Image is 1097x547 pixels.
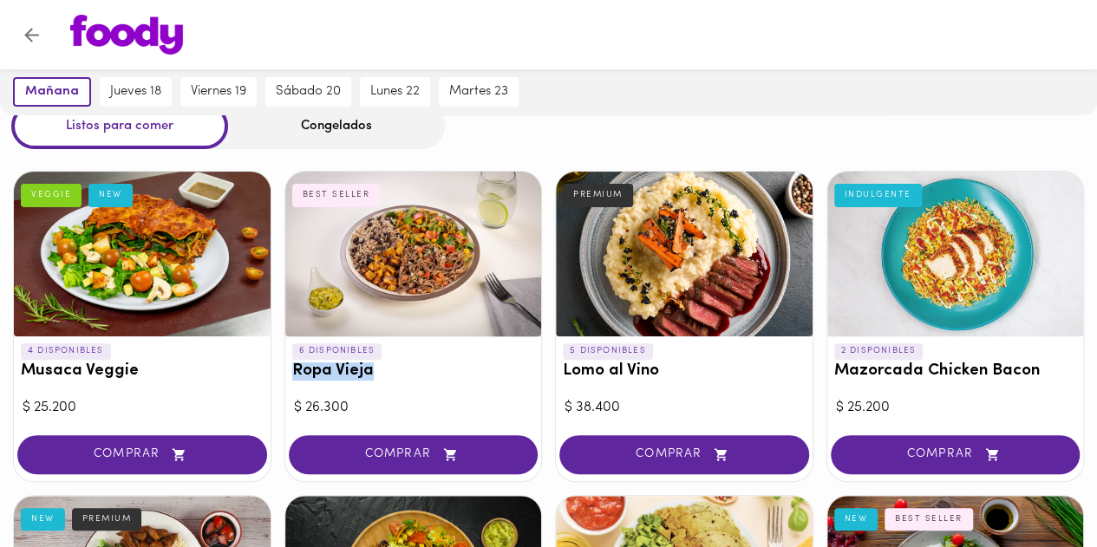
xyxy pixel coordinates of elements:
button: Volver [10,14,53,56]
div: Musaca Veggie [14,172,271,336]
div: PREMIUM [563,184,633,206]
button: sábado 20 [265,77,351,107]
span: COMPRAR [852,447,1059,462]
p: 5 DISPONIBLES [563,343,653,359]
button: martes 23 [439,77,519,107]
span: jueves 18 [110,84,161,100]
div: Listos para comer [11,103,228,149]
span: sábado 20 [276,84,341,100]
button: COMPRAR [289,435,539,474]
span: COMPRAR [39,447,245,462]
div: PREMIUM [72,508,142,531]
h3: Ropa Vieja [292,362,535,381]
div: Lomo al Vino [556,172,813,336]
h3: Lomo al Vino [563,362,806,381]
div: $ 26.300 [294,398,533,418]
button: viernes 19 [180,77,257,107]
div: VEGGIE [21,184,82,206]
button: COMPRAR [831,435,1081,474]
div: NEW [834,508,878,531]
p: 2 DISPONIBLES [834,343,924,359]
button: mañana [13,77,91,107]
span: martes 23 [449,84,508,100]
button: COMPRAR [559,435,809,474]
img: logo.png [70,15,183,55]
button: lunes 22 [360,77,430,107]
span: lunes 22 [370,84,420,100]
div: Mazorcada Chicken Bacon [827,172,1084,336]
div: $ 25.200 [23,398,262,418]
h3: Musaca Veggie [21,362,264,381]
div: Ropa Vieja [285,172,542,336]
div: $ 38.400 [565,398,804,418]
p: 6 DISPONIBLES [292,343,382,359]
div: NEW [21,508,65,531]
div: NEW [88,184,133,206]
div: BEST SELLER [292,184,381,206]
div: INDULGENTE [834,184,922,206]
h3: Mazorcada Chicken Bacon [834,362,1077,381]
div: Congelados [228,103,445,149]
span: viernes 19 [191,84,246,100]
span: COMPRAR [310,447,517,462]
div: BEST SELLER [885,508,973,531]
span: mañana [25,84,79,100]
iframe: Messagebird Livechat Widget [996,446,1080,530]
div: $ 25.200 [836,398,1075,418]
span: COMPRAR [581,447,787,462]
p: 4 DISPONIBLES [21,343,111,359]
button: jueves 18 [100,77,172,107]
button: COMPRAR [17,435,267,474]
